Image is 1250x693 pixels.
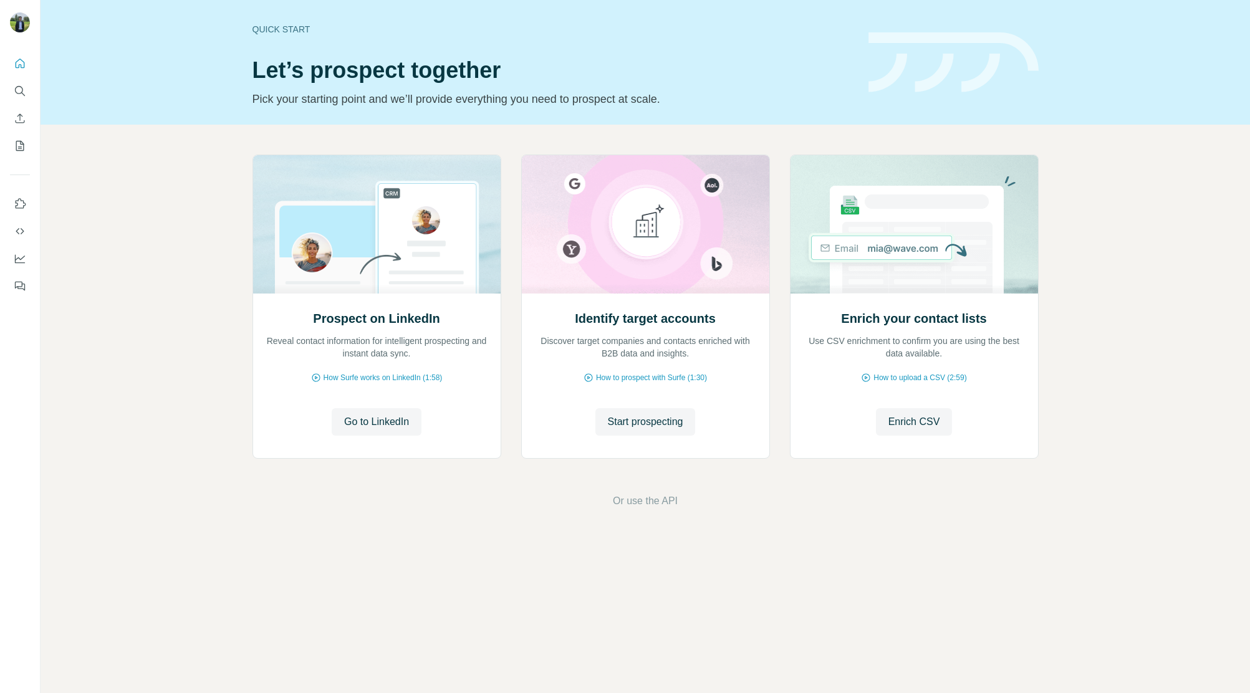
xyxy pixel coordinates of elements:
button: Use Surfe API [10,220,30,242]
div: Quick start [252,23,853,36]
span: How Surfe works on LinkedIn (1:58) [324,372,443,383]
img: Prospect on LinkedIn [252,155,501,294]
button: Dashboard [10,247,30,270]
span: Go to LinkedIn [344,414,409,429]
button: My lists [10,135,30,157]
p: Reveal contact information for intelligent prospecting and instant data sync. [266,335,488,360]
button: Enrich CSV [876,408,953,436]
button: Feedback [10,275,30,297]
h2: Prospect on LinkedIn [313,310,440,327]
span: Enrich CSV [888,414,940,429]
span: How to upload a CSV (2:59) [873,372,966,383]
img: Identify target accounts [521,155,770,294]
button: Quick start [10,52,30,75]
button: Enrich CSV [10,107,30,130]
img: Enrich your contact lists [790,155,1039,294]
p: Use CSV enrichment to confirm you are using the best data available. [803,335,1026,360]
button: Go to LinkedIn [332,408,421,436]
button: Or use the API [613,494,678,509]
button: Use Surfe on LinkedIn [10,193,30,215]
h2: Enrich your contact lists [841,310,986,327]
h1: Let’s prospect together [252,58,853,83]
button: Search [10,80,30,102]
img: Avatar [10,12,30,32]
button: Start prospecting [595,408,696,436]
p: Discover target companies and contacts enriched with B2B data and insights. [534,335,757,360]
span: How to prospect with Surfe (1:30) [596,372,707,383]
img: banner [868,32,1039,93]
p: Pick your starting point and we’ll provide everything you need to prospect at scale. [252,90,853,108]
h2: Identify target accounts [575,310,716,327]
span: Start prospecting [608,414,683,429]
